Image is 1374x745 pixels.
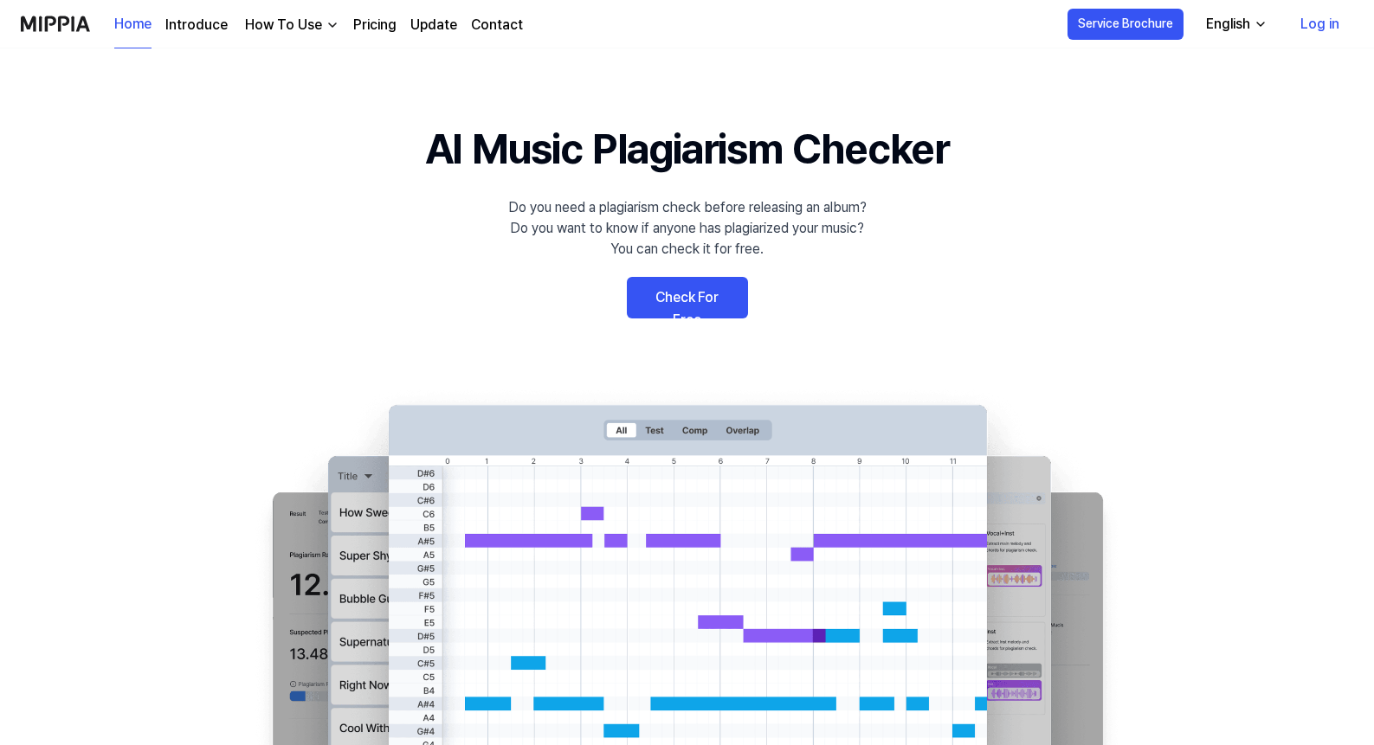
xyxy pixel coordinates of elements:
img: down [326,18,339,32]
a: Check For Free [627,277,748,318]
a: Introduce [165,15,228,35]
div: How To Use [242,15,326,35]
h1: AI Music Plagiarism Checker [425,118,949,180]
button: How To Use [242,15,339,35]
div: English [1203,14,1254,35]
button: Service Brochure [1068,9,1184,40]
a: Pricing [353,15,397,35]
div: Do you need a plagiarism check before releasing an album? Do you want to know if anyone has plagi... [508,197,867,260]
a: Home [114,1,152,48]
button: English [1192,7,1278,42]
a: Contact [471,15,523,35]
a: Update [410,15,457,35]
